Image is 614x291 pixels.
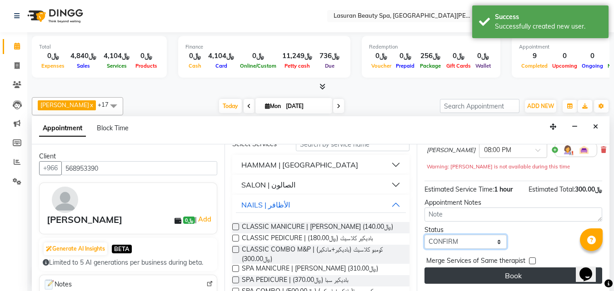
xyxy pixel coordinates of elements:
span: Prepaid [394,63,417,69]
span: ﷼300.00 [575,185,602,193]
span: [PERSON_NAME] [40,101,89,109]
span: Estimated Total: [529,185,575,193]
span: CLASSIC COMBO M&P | كومبو كلاسيك (باديكير+مانكير) (﷼300.00) [242,245,403,264]
div: NAILS | الأظافر [241,199,290,210]
img: avatar [52,187,78,213]
div: ﷼0 [39,51,67,61]
input: Search by Name/Mobile/Email/Code [61,161,217,175]
div: ﷼256 [417,51,444,61]
div: ﷼0 [185,51,205,61]
span: Products [133,63,160,69]
span: | [195,214,213,225]
input: 2025-09-01 [283,99,329,113]
button: Book [424,267,602,284]
span: ADD NEW [527,103,554,109]
a: Add [197,214,213,225]
span: Cash [186,63,204,69]
div: Redemption [369,43,493,51]
div: ﷼0 [394,51,417,61]
button: ADD NEW [525,100,556,113]
span: 1 hour [494,185,513,193]
button: +966 [39,161,62,175]
span: Services [105,63,129,69]
div: Select Services [225,139,289,149]
span: SPA MANICURE | [PERSON_NAME] (﷼310.00) [242,264,378,275]
button: HAMMAM | [GEOGRAPHIC_DATA] [236,157,406,173]
div: ﷼0 [444,51,473,61]
span: Mon [263,103,283,109]
span: CLASSIC MANICURE | [PERSON_NAME] (﷼140.00) [242,222,393,233]
img: logo [23,3,85,29]
span: CLASSIC PEDICURE | باديكير كلاسيك (﷼180.00) [242,233,373,245]
input: Search by service name [296,137,409,151]
span: Expenses [39,63,67,69]
span: ﷼0 [183,217,195,224]
div: Success [495,12,602,22]
span: Block Time [97,124,129,132]
span: +17 [98,101,115,108]
span: Card [213,63,230,69]
button: Close [589,120,602,134]
img: Interior.png [579,144,589,155]
span: Today [219,99,242,113]
div: ﷼4,104 [205,51,238,61]
button: Generate AI Insights [44,242,107,255]
div: Status [424,225,506,235]
span: Online/Custom [238,63,279,69]
div: ﷼4,840 [67,51,100,61]
div: Appointment Notes [424,198,602,207]
div: [PERSON_NAME] [47,213,122,227]
span: Package [418,63,443,69]
span: Upcoming [550,63,579,69]
a: x [89,101,93,109]
span: Ongoing [579,63,605,69]
span: Notes [43,279,72,291]
div: ﷼0 [238,51,279,61]
div: Finance [185,43,343,51]
span: SPA PEDICURE | باديكير سبا (﷼370.00) [242,275,349,286]
span: Sales [75,63,92,69]
button: NAILS | الأظافر [236,197,406,213]
div: 0 [550,51,579,61]
span: BETA [112,245,132,253]
div: Limited to 5 AI generations per business during beta. [43,258,214,267]
span: Completed [519,63,550,69]
span: Voucher [369,63,394,69]
span: Gift Cards [444,63,473,69]
div: ﷼0 [133,51,160,61]
div: ﷼11,249 [279,51,316,61]
div: Total [39,43,160,51]
div: ﷼4,104 [100,51,133,61]
span: [PERSON_NAME] [427,146,475,155]
span: Merge Services of Same therapist [426,256,525,267]
span: Appointment [39,120,86,137]
div: ﷼0 [473,51,493,61]
span: Petty cash [282,63,312,69]
span: Estimated Service Time: [424,185,494,193]
span: Wallet [473,63,493,69]
div: HAMMAM | [GEOGRAPHIC_DATA] [241,159,358,170]
div: SALON | الصالون [241,179,295,190]
span: Due [323,63,337,69]
button: SALON | الصالون [236,177,406,193]
div: 9 [519,51,550,61]
div: 0 [579,51,605,61]
div: Client [39,152,217,161]
iframe: chat widget [576,255,605,282]
div: ﷼736 [316,51,343,61]
div: Successfully created new user. [495,22,602,31]
input: Search Appointment [440,99,519,113]
small: Warning: [PERSON_NAME] is not available during this time [427,163,570,170]
div: ﷼0 [369,51,394,61]
img: Hairdresser.png [562,144,573,155]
